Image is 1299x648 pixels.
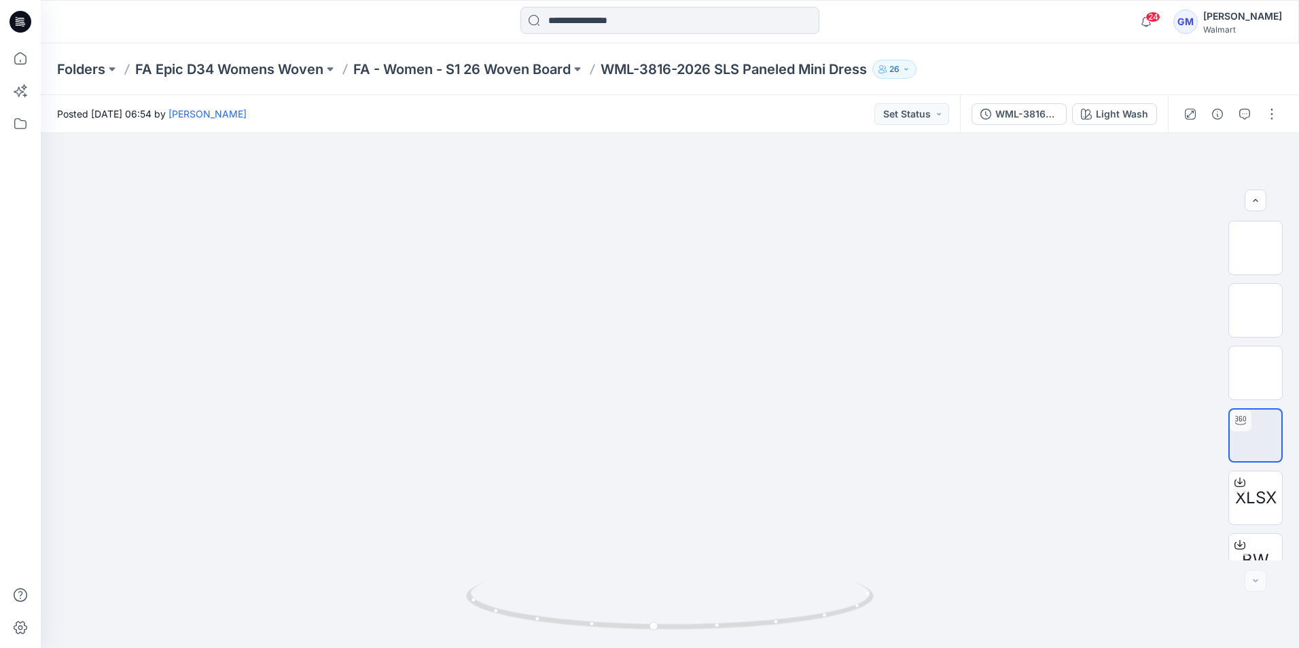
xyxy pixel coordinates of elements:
a: [PERSON_NAME] [168,108,247,120]
div: [PERSON_NAME] [1203,8,1282,24]
div: WML-3816-2026 Circle Mini Dress_Full Colorway [995,107,1058,122]
button: Details [1207,103,1228,125]
span: XLSX [1235,486,1277,510]
button: 26 [872,60,917,79]
a: Folders [57,60,105,79]
p: WML-3816-2026 SLS Paneled Mini Dress [601,60,867,79]
button: Light Wash [1072,103,1157,125]
span: BW [1242,548,1269,573]
p: 26 [889,62,900,77]
span: 24 [1145,12,1160,22]
a: FA - Women - S1 26 Woven Board [353,60,571,79]
div: Walmart [1203,24,1282,35]
div: Light Wash [1096,107,1148,122]
a: FA Epic D34 Womens Woven [135,60,323,79]
button: WML-3816-2026 Circle Mini Dress_Full Colorway [972,103,1067,125]
span: Posted [DATE] 06:54 by [57,107,247,121]
div: GM [1173,10,1198,34]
